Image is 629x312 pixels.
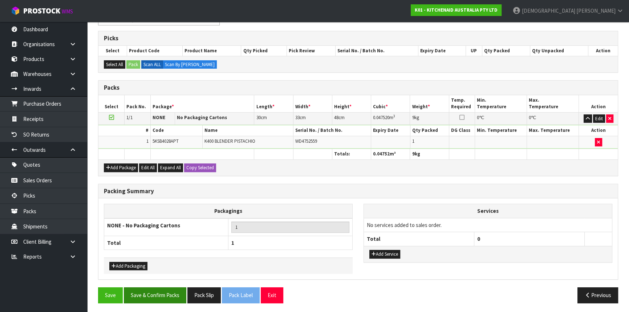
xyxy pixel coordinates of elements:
[241,46,287,56] th: Qty Picked
[364,232,474,246] th: Total
[371,95,410,112] th: Cubic
[332,95,371,112] th: Height
[410,149,449,159] th: kg
[410,125,449,136] th: Qty Packed
[477,235,480,242] span: 0
[153,138,179,144] span: 5KSB4028APT
[334,114,338,121] span: 48
[412,151,414,157] span: 9
[373,114,389,121] span: 0.047520
[107,222,180,229] strong: NONE - No Packaging Cartons
[158,163,183,172] button: Expand All
[295,138,317,144] span: WD4752559
[293,125,371,136] th: Serial No. / Batch No.
[187,287,221,303] button: Pack Slip
[593,114,605,123] button: Edit
[449,95,475,112] th: Temp. Required
[529,114,531,121] span: 0
[411,4,502,16] a: K01 - KITCHENAID AUSTRALIA PTY LTD
[287,46,336,56] th: Pick Review
[295,114,300,121] span: 33
[412,138,414,144] span: 1
[332,149,371,159] th: Totals:
[124,287,186,303] button: Save & Confirm Packs
[141,60,163,69] label: Scan ALL
[588,46,618,56] th: Action
[62,8,73,15] small: WMS
[125,95,151,112] th: Pack No.
[373,151,390,157] span: 0.04752
[393,114,395,118] sup: 3
[98,95,125,112] th: Select
[126,114,133,121] span: 1/1
[23,6,60,16] span: ProStock
[412,114,414,121] span: 9
[364,218,612,232] td: No services added to sales order.
[98,46,127,56] th: Select
[256,114,260,121] span: 30
[466,46,482,56] th: UP
[475,125,527,136] th: Min. Temperature
[109,262,147,271] button: Add Packaging
[150,125,202,136] th: Code
[577,287,618,303] button: Previous
[98,287,123,303] button: Save
[222,287,260,303] button: Pack Label
[418,46,466,56] th: Expiry Date
[204,138,255,144] span: K400 BLENDER PISTACHIO
[139,163,157,172] button: Edit All
[183,46,241,56] th: Product Name
[527,95,579,112] th: Max. Temperature
[410,112,449,125] td: kg
[527,112,579,125] td: ℃
[579,125,618,136] th: Action
[482,46,530,56] th: Qty Packed
[177,114,227,121] strong: No Packaging Cartons
[104,35,612,42] h3: Picks
[449,125,475,136] th: DG Class
[530,46,588,56] th: Qty Unpacked
[11,6,20,15] img: cube-alt.png
[261,287,283,303] button: Exit
[371,112,410,125] td: m
[371,149,410,159] th: m³
[126,60,140,69] button: Pack
[104,163,138,172] button: Add Package
[527,125,579,136] th: Max. Temperature
[475,95,527,112] th: Min. Temperature
[104,236,228,250] th: Total
[254,112,293,125] td: cm
[104,84,612,91] h3: Packs
[104,60,125,69] button: Select All
[254,95,293,112] th: Length
[104,204,353,218] th: Packagings
[146,138,149,144] span: 1
[231,239,234,246] span: 1
[371,125,410,136] th: Expiry Date
[163,60,217,69] label: Scan By [PERSON_NAME]
[576,7,616,14] span: [PERSON_NAME]
[522,7,575,14] span: [DEMOGRAPHIC_DATA]
[184,163,216,172] button: Copy Selected
[104,188,612,195] h3: Packing Summary
[293,112,332,125] td: cm
[98,125,150,136] th: #
[410,95,449,112] th: Weight
[127,46,182,56] th: Product Code
[332,112,371,125] td: cm
[415,7,498,13] strong: K01 - KITCHENAID AUSTRALIA PTY LTD
[477,114,479,121] span: 0
[293,95,332,112] th: Width
[369,250,400,259] button: Add Service
[202,125,293,136] th: Name
[336,46,418,56] th: Serial No. / Batch No.
[579,95,618,112] th: Action
[364,204,612,218] th: Services
[160,165,181,171] span: Expand All
[153,114,165,121] strong: NONE
[475,112,527,125] td: ℃
[150,95,254,112] th: Package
